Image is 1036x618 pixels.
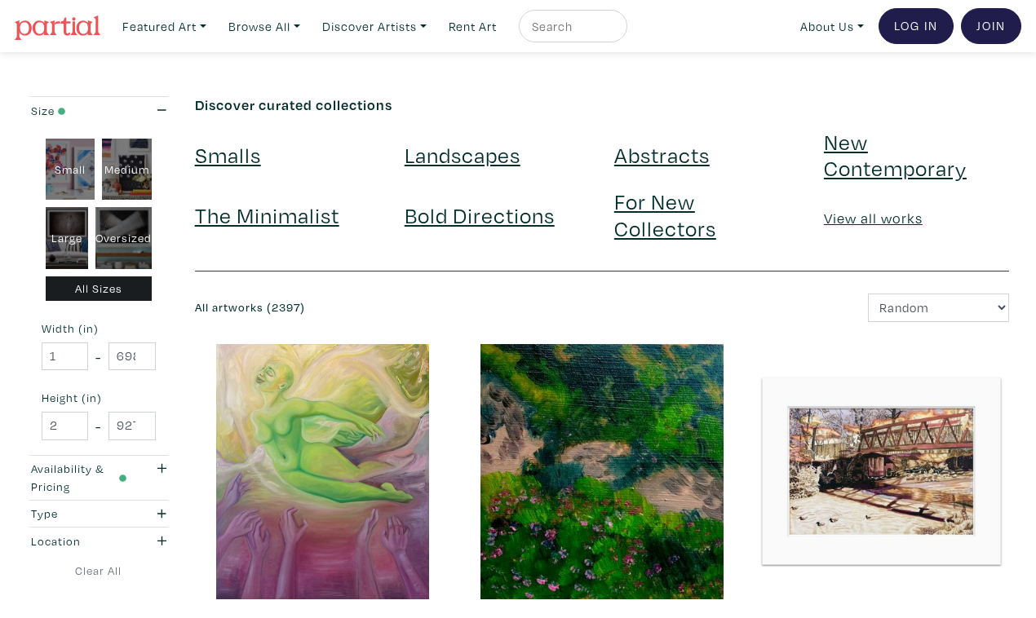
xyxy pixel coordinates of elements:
[824,127,967,182] a: New Contemporary
[879,8,954,44] a: Log In
[614,187,716,241] a: For New Collectors
[824,209,923,227] a: View all works
[42,323,156,334] small: Width (in)
[46,207,89,269] div: Large
[27,97,170,124] button: Size
[195,201,339,229] a: The Minimalist
[31,532,126,550] div: Location
[441,10,504,43] a: Rent Art
[614,140,710,169] a: Abstracts
[31,102,126,120] div: Size
[95,346,101,368] span: -
[102,139,152,201] div: Medium
[195,96,1009,114] h6: Discover curated collections
[31,505,126,523] div: Type
[221,10,308,43] a: Browse All
[793,10,871,43] a: About Us
[27,501,170,528] button: Type
[530,16,612,37] input: Search
[961,8,1021,44] a: Join
[31,460,126,495] div: Availability & Pricing
[95,207,152,269] div: Oversized
[405,140,520,169] a: Landscapes
[195,140,261,169] a: Smalls
[46,276,153,302] div: All Sizes
[115,10,214,43] a: Featured Art
[42,392,156,404] small: Height (in)
[95,415,101,437] span: -
[315,10,434,43] a: Discover Artists
[405,201,555,229] a: Bold Directions
[46,139,95,201] div: Small
[195,301,590,315] h6: All artworks (2397)
[27,528,170,554] button: Location
[27,562,170,580] a: Clear All
[27,456,170,500] button: Availability & Pricing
